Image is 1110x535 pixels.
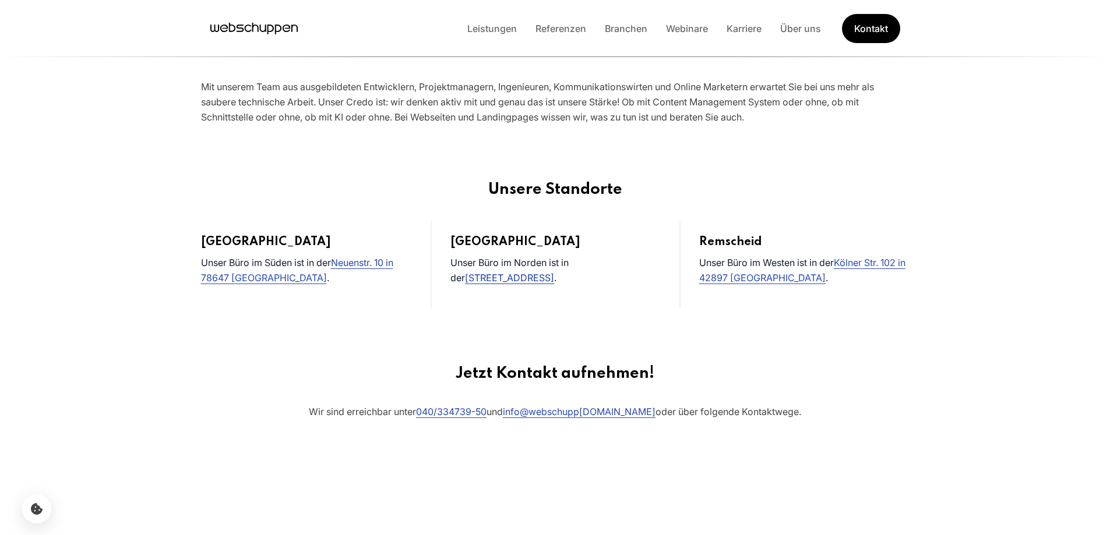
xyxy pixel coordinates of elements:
a: Karriere [717,23,771,34]
h3: [GEOGRAPHIC_DATA] [450,234,661,250]
a: Leistungen [458,23,526,34]
a: Referenzen [526,23,595,34]
h3: Remscheid [699,234,910,250]
a: Get Started [842,14,900,43]
p: Unser Büro im Norden ist in der . [450,255,661,285]
a: Branchen [595,23,657,34]
a: Hauptseite besuchen [210,20,298,37]
a: [STREET_ADDRESS] [465,272,554,284]
button: Cookie-Einstellungen öffnen [22,494,51,523]
a: 040/334739-50 [416,406,487,417]
h2: Unsere Standorte [182,180,928,199]
a: Webinare [657,23,717,34]
a: Über uns [771,23,830,34]
a: info@webschupp[DOMAIN_NAME] [503,406,656,417]
p: Unser Büro im Westen ist in der . [699,255,910,285]
div: Mit unserem Team aus ausgebildeten Entwicklern, Projektmanagern, Ingenieuren, Kommunikationswirte... [201,79,910,125]
h3: [GEOGRAPHIC_DATA] [201,234,413,250]
p: Unser Büro im Süden ist in der . [201,255,413,285]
